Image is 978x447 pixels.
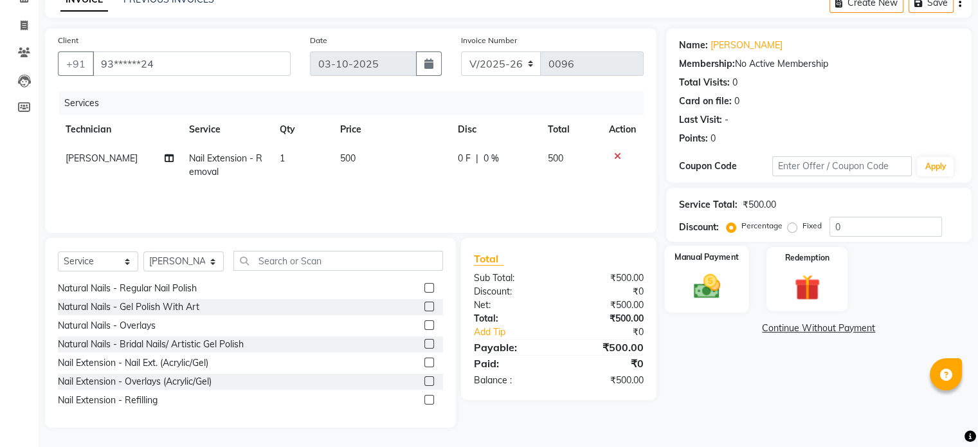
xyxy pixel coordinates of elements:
div: Coupon Code [679,160,772,173]
div: Payable: [464,340,559,355]
div: ₹500.00 [743,198,776,212]
div: Services [59,91,653,115]
img: _gift.svg [786,271,828,304]
div: 0 [732,76,738,89]
div: No Active Membership [679,57,959,71]
div: Name: [679,39,708,52]
label: Client [58,35,78,46]
span: [PERSON_NAME] [66,152,138,164]
div: Total Visits: [679,76,730,89]
div: Membership: [679,57,735,71]
div: Discount: [464,285,559,298]
input: Search by Name/Mobile/Email/Code [93,51,291,76]
div: ₹0 [574,325,653,339]
th: Action [601,115,644,144]
div: Nail Extension - Refilling [58,394,158,407]
label: Percentage [741,220,783,232]
label: Redemption [785,252,829,264]
div: Total: [464,312,559,325]
img: _cash.svg [685,271,728,302]
label: Manual Payment [675,251,739,263]
th: Disc [450,115,540,144]
th: Total [540,115,601,144]
span: Total [474,252,503,266]
label: Fixed [802,220,822,232]
div: Natural Nails - Gel Polish With Art [58,300,199,314]
a: Continue Without Payment [669,322,969,335]
div: Paid: [464,356,559,371]
th: Price [332,115,450,144]
input: Search or Scan [233,251,443,271]
span: 1 [280,152,285,164]
div: Service Total: [679,198,738,212]
div: ₹500.00 [559,312,653,325]
div: Last Visit: [679,113,722,127]
div: Natural Nails - Overlays [58,319,156,333]
div: Card on file: [679,95,732,108]
a: [PERSON_NAME] [711,39,783,52]
span: Nail Extension - Removal [189,152,262,178]
button: +91 [58,51,94,76]
div: Sub Total: [464,271,559,285]
div: - [725,113,729,127]
div: ₹500.00 [559,271,653,285]
div: Points: [679,132,708,145]
div: ₹500.00 [559,374,653,387]
div: 0 [734,95,739,108]
div: ₹500.00 [559,298,653,312]
div: Balance : [464,374,559,387]
div: Discount: [679,221,719,234]
div: Nail Extension - Overlays (Acrylic/Gel) [58,375,212,388]
a: Add Tip [464,325,574,339]
span: 0 F [458,152,471,165]
div: Natural Nails - Regular Nail Polish [58,282,197,295]
span: 500 [340,152,356,164]
th: Technician [58,115,181,144]
div: Nail Extension - Nail Ext. (Acrylic/Gel) [58,356,208,370]
button: Apply [917,157,954,176]
div: ₹0 [559,285,653,298]
span: 0 % [484,152,499,165]
span: 500 [548,152,563,164]
div: ₹500.00 [559,340,653,355]
label: Invoice Number [461,35,517,46]
input: Enter Offer / Coupon Code [772,156,912,176]
div: Natural Nails - Bridal Nails/ Artistic Gel Polish [58,338,244,351]
th: Service [181,115,272,144]
div: Net: [464,298,559,312]
label: Date [310,35,327,46]
th: Qty [272,115,332,144]
span: | [476,152,478,165]
div: 0 [711,132,716,145]
div: ₹0 [559,356,653,371]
